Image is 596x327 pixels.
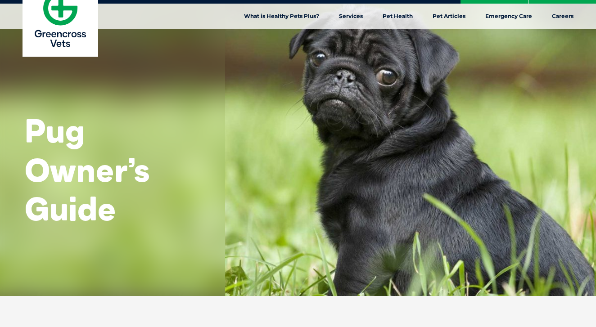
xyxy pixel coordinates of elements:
[423,4,475,29] a: Pet Articles
[25,112,200,228] h1: Pug Owner’s Guide
[578,41,587,50] button: Search
[373,4,423,29] a: Pet Health
[475,4,542,29] a: Emergency Care
[542,4,583,29] a: Careers
[234,4,329,29] a: What is Healthy Pets Plus?
[329,4,373,29] a: Services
